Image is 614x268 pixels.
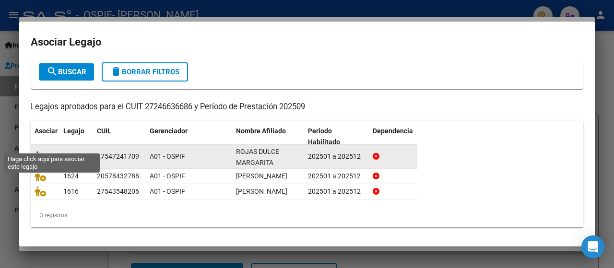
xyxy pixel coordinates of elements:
button: Borrar Filtros [102,62,188,82]
datatable-header-cell: Nombre Afiliado [232,121,304,152]
span: ROJAS DULCE MARGARITA [236,148,279,166]
div: 27543548206 [97,186,139,197]
span: 1624 [63,172,79,180]
datatable-header-cell: Asociar [31,121,59,152]
span: A01 - OSPIF [150,172,185,180]
span: MACHADO VALENTIN [236,172,287,180]
span: Asociar [35,127,58,135]
div: 202501 a 202512 [308,186,365,197]
span: Legajo [63,127,84,135]
datatable-header-cell: Periodo Habilitado [304,121,369,152]
datatable-header-cell: Dependencia [369,121,441,152]
h2: Asociar Legajo [31,33,583,51]
div: 202501 a 202512 [308,151,365,162]
span: Buscar [47,68,86,76]
div: Open Intercom Messenger [581,235,604,258]
div: 20578432788 [97,171,139,182]
button: Buscar [39,63,94,81]
span: GONZALEZ CAMILA VALENTINA [236,187,287,195]
div: 27547241709 [97,151,139,162]
span: 1616 [63,187,79,195]
span: Gerenciador [150,127,188,135]
datatable-header-cell: Legajo [59,121,93,152]
span: 1568 [63,152,79,160]
datatable-header-cell: CUIL [93,121,146,152]
div: 202501 a 202512 [308,171,365,182]
span: Dependencia [373,127,413,135]
span: A01 - OSPIF [150,152,185,160]
span: A01 - OSPIF [150,187,185,195]
span: Nombre Afiliado [236,127,286,135]
p: Legajos aprobados para el CUIT 27246636686 y Período de Prestación 202509 [31,101,583,113]
mat-icon: delete [110,66,122,77]
span: Periodo Habilitado [308,127,340,146]
span: Borrar Filtros [110,68,179,76]
mat-icon: search [47,66,58,77]
div: 3 registros [31,203,583,227]
datatable-header-cell: Gerenciador [146,121,232,152]
span: CUIL [97,127,111,135]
